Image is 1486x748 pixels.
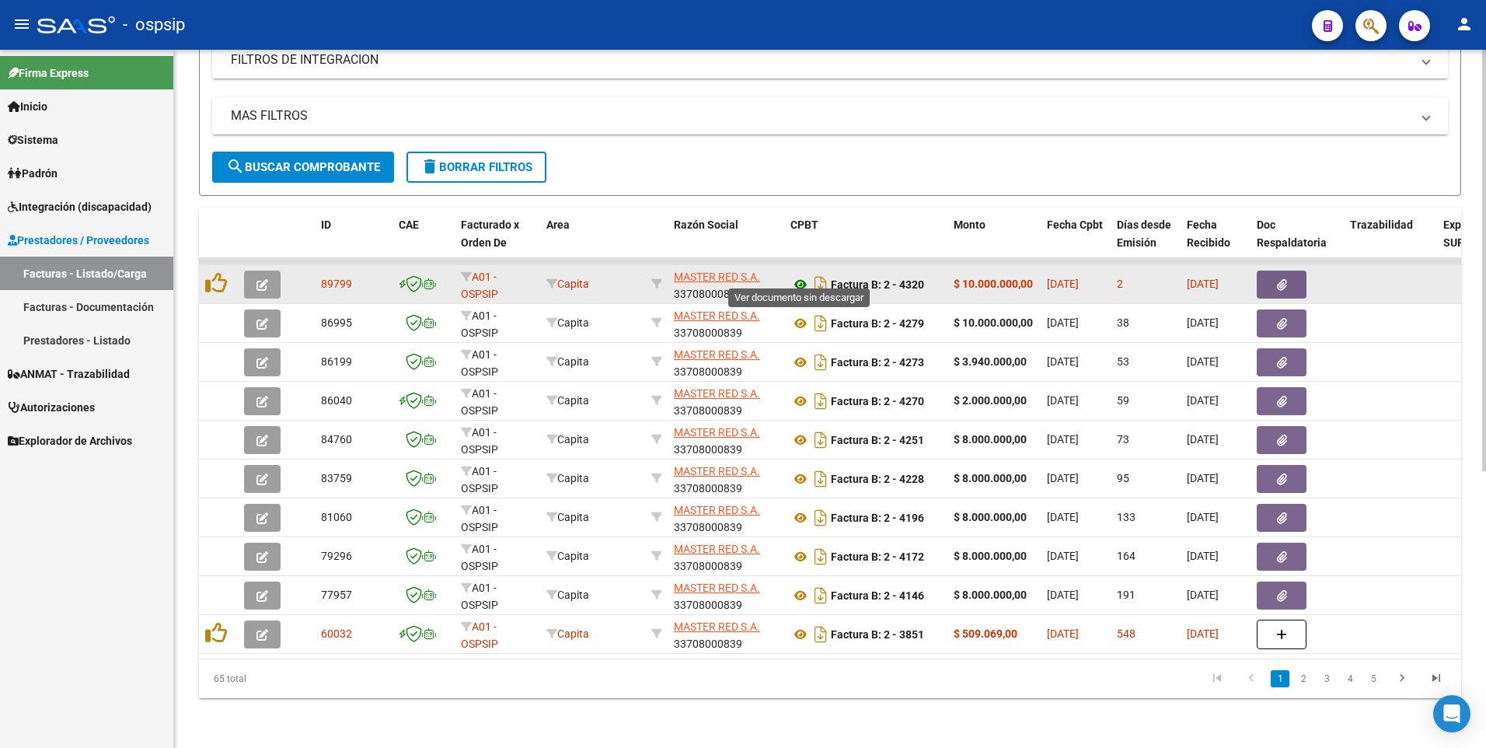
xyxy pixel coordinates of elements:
[811,583,831,608] i: Descargar documento
[546,218,570,231] span: Area
[8,165,58,182] span: Padrón
[1117,627,1135,640] span: 548
[1047,394,1079,407] span: [DATE]
[8,98,47,115] span: Inicio
[811,389,831,414] i: Descargar documento
[546,627,589,640] span: Capita
[1117,278,1123,290] span: 2
[392,208,455,277] datatable-header-cell: CAE
[954,394,1027,407] strong: $ 2.000.000,00
[231,107,1411,124] mat-panel-title: MAS FILTROS
[1294,670,1313,687] a: 2
[674,426,760,439] span: MASTER RED S.A.
[8,399,95,416] span: Autorizaciones
[1341,670,1359,687] a: 4
[321,218,331,231] span: ID
[321,316,352,329] span: 86995
[954,511,1027,523] strong: $ 8.000.000,00
[461,426,498,456] span: A01 - OSPSIP
[831,512,924,524] strong: Factura B: 2 - 4196
[1350,218,1413,231] span: Trazabilidad
[1292,666,1315,692] li: page 2
[123,8,185,42] span: - ospsip
[668,208,784,277] datatable-header-cell: Razón Social
[1187,589,1219,601] span: [DATE]
[674,385,778,418] div: 33708000839
[1338,666,1362,692] li: page 4
[954,472,1027,484] strong: $ 8.000.000,00
[226,157,245,176] mat-icon: search
[790,218,818,231] span: CPBT
[1187,218,1230,249] span: Fecha Recibido
[1181,208,1251,277] datatable-header-cell: Fecha Recibido
[461,620,498,651] span: A01 - OSPSIP
[674,307,778,340] div: 33708000839
[1187,550,1219,562] span: [DATE]
[831,628,924,641] strong: Factura B: 2 - 3851
[8,432,132,449] span: Explorador de Archivos
[1047,218,1103,231] span: Fecha Cpbt
[947,208,1041,277] datatable-header-cell: Monto
[831,395,924,407] strong: Factura B: 2 - 4270
[674,620,760,633] span: MASTER RED S.A.
[831,317,924,330] strong: Factura B: 2 - 4279
[546,316,589,329] span: Capita
[674,268,778,301] div: 33708000839
[461,582,498,612] span: A01 - OSPSIP
[954,355,1027,368] strong: $ 3.940.000,00
[831,589,924,602] strong: Factura B: 2 - 4146
[1047,355,1079,368] span: [DATE]
[954,218,985,231] span: Monto
[1187,472,1219,484] span: [DATE]
[954,550,1027,562] strong: $ 8.000.000,00
[8,65,89,82] span: Firma Express
[1117,394,1129,407] span: 59
[954,316,1033,329] strong: $ 10.000.000,00
[831,473,924,485] strong: Factura B: 2 - 4228
[1117,433,1129,446] span: 73
[811,272,831,297] i: Descargar documento
[1187,394,1219,407] span: [DATE]
[406,152,546,183] button: Borrar Filtros
[1455,15,1474,33] mat-icon: person
[1202,670,1232,687] a: go to first page
[546,433,589,446] span: Capita
[674,504,760,516] span: MASTER RED S.A.
[674,540,778,573] div: 33708000839
[8,365,130,383] span: ANMAT - Trazabilidad
[212,152,394,183] button: Buscar Comprobante
[674,465,760,477] span: MASTER RED S.A.
[1421,670,1451,687] a: go to last page
[1047,433,1079,446] span: [DATE]
[811,467,831,491] i: Descargar documento
[1344,208,1437,277] datatable-header-cell: Trazabilidad
[1187,316,1219,329] span: [DATE]
[674,348,760,361] span: MASTER RED S.A.
[1387,670,1417,687] a: go to next page
[546,472,589,484] span: Capita
[1047,627,1079,640] span: [DATE]
[831,551,924,563] strong: Factura B: 2 - 4172
[811,428,831,453] i: Descargar documento
[315,208,392,277] datatable-header-cell: ID
[8,198,152,215] span: Integración (discapacidad)
[831,434,924,446] strong: Factura B: 2 - 4251
[811,505,831,530] i: Descargar documento
[1047,278,1079,290] span: [DATE]
[546,589,589,601] span: Capita
[461,504,498,534] span: A01 - OSPSIP
[546,550,589,562] span: Capita
[1041,208,1111,277] datatable-header-cell: Fecha Cpbt
[1117,511,1135,523] span: 133
[455,208,540,277] datatable-header-cell: Facturado x Orden De
[212,41,1448,79] mat-expansion-panel-header: FILTROS DE INTEGRACION
[674,387,760,400] span: MASTER RED S.A.
[461,309,498,340] span: A01 - OSPSIP
[8,232,149,249] span: Prestadores / Proveedores
[674,579,778,612] div: 33708000839
[674,309,760,322] span: MASTER RED S.A.
[954,278,1033,290] strong: $ 10.000.000,00
[1117,550,1135,562] span: 164
[321,433,352,446] span: 84760
[461,271,498,301] span: A01 - OSPSIP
